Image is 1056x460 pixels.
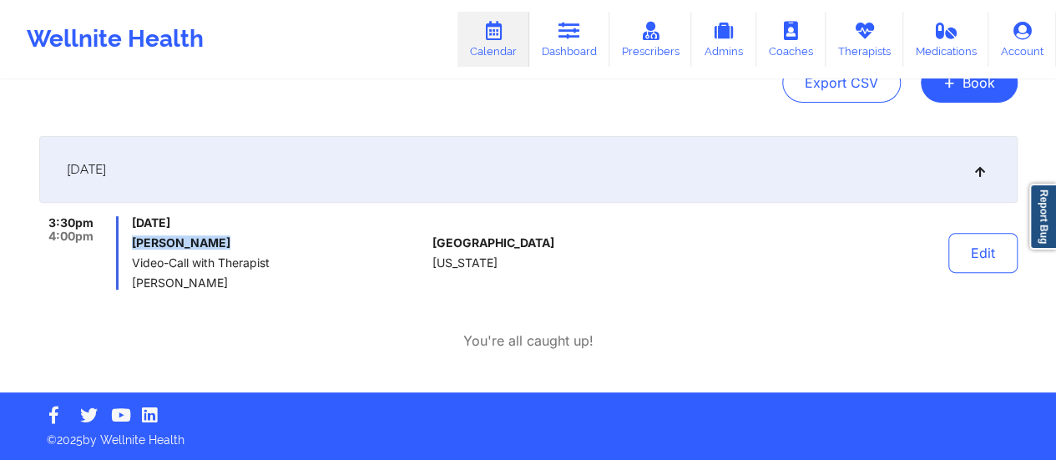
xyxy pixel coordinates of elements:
[903,12,989,67] a: Medications
[921,63,1018,103] button: +Book
[457,12,529,67] a: Calendar
[948,233,1018,273] button: Edit
[432,236,553,250] span: [GEOGRAPHIC_DATA]
[782,63,901,103] button: Export CSV
[132,276,425,290] span: [PERSON_NAME]
[756,12,826,67] a: Coaches
[943,78,956,87] span: +
[132,256,425,270] span: Video-Call with Therapist
[67,161,106,178] span: [DATE]
[48,230,93,243] span: 4:00pm
[691,12,756,67] a: Admins
[529,12,609,67] a: Dashboard
[609,12,692,67] a: Prescribers
[463,331,594,351] p: You're all caught up!
[132,216,425,230] span: [DATE]
[1029,184,1056,250] a: Report Bug
[988,12,1056,67] a: Account
[35,420,1021,448] p: © 2025 by Wellnite Health
[132,236,425,250] h6: [PERSON_NAME]
[48,216,93,230] span: 3:30pm
[826,12,903,67] a: Therapists
[432,256,497,270] span: [US_STATE]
